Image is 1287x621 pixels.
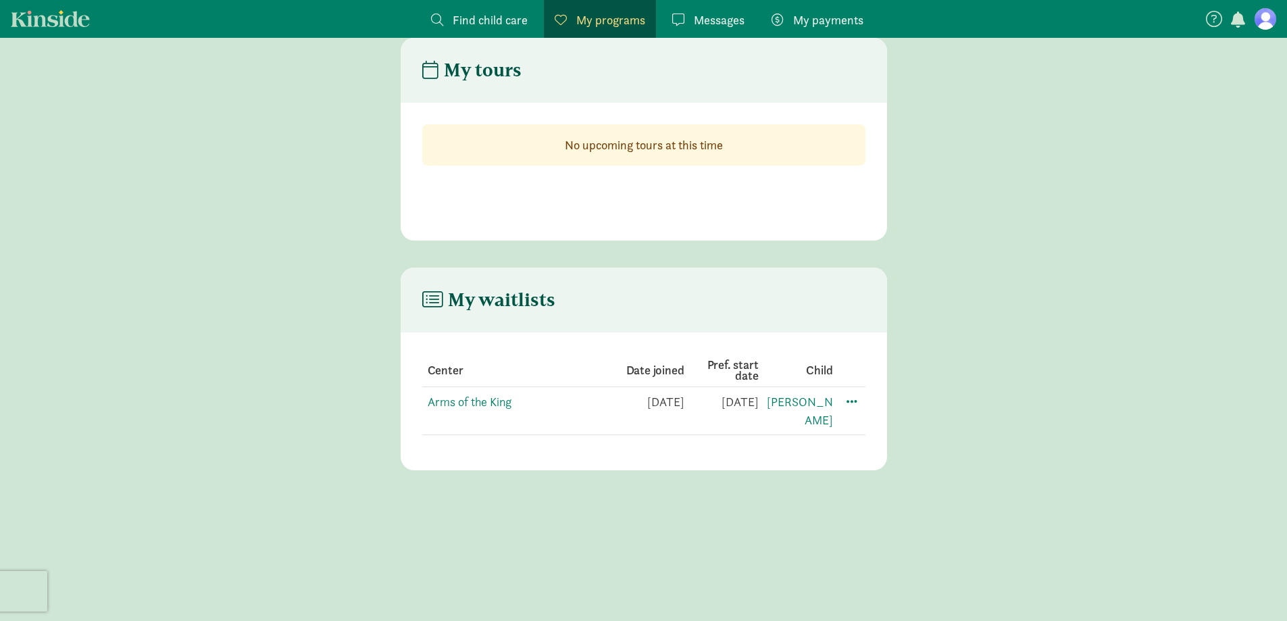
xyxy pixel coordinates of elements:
[576,11,645,29] span: My programs
[767,394,833,428] a: [PERSON_NAME]
[684,387,759,435] td: [DATE]
[793,11,863,29] span: My payments
[565,137,723,153] strong: No upcoming tours at this time
[11,10,90,27] a: Kinside
[694,11,745,29] span: Messages
[422,59,522,81] h4: My tours
[453,11,528,29] span: Find child care
[610,387,684,435] td: [DATE]
[428,394,511,409] a: Arms of the King
[610,354,684,387] th: Date joined
[759,354,833,387] th: Child
[684,354,759,387] th: Pref. start date
[422,289,555,311] h4: My waitlists
[422,354,610,387] th: Center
